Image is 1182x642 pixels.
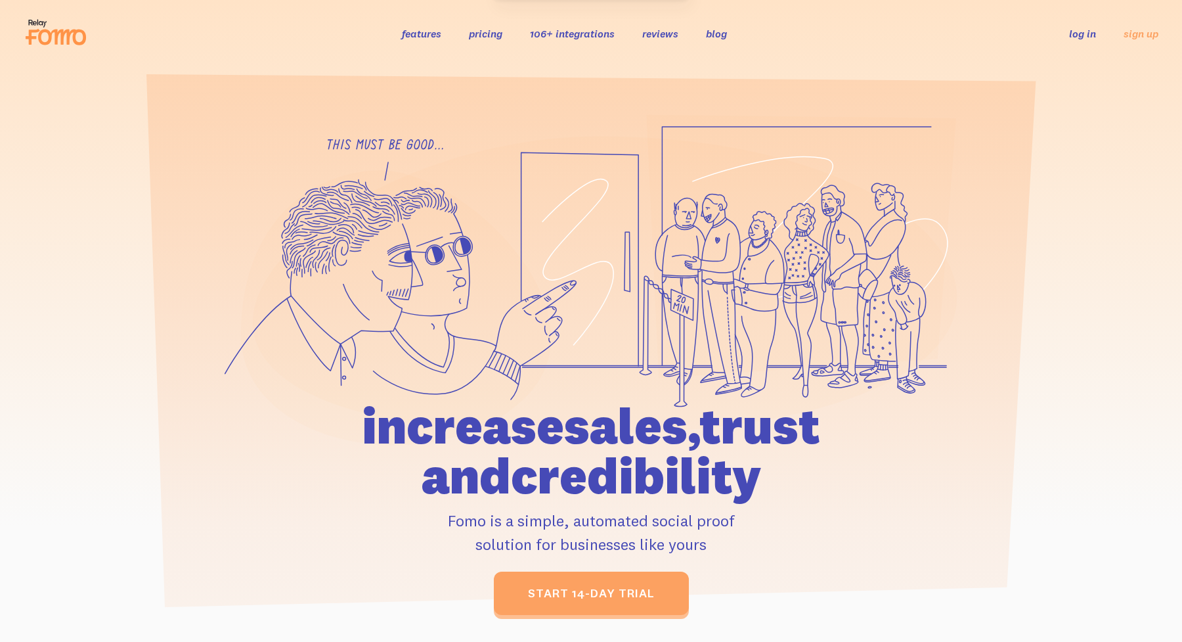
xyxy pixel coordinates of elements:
[287,509,895,556] p: Fomo is a simple, automated social proof solution for businesses like yours
[287,401,895,501] h1: increase sales, trust and credibility
[469,27,502,40] a: pricing
[1124,27,1158,41] a: sign up
[1069,27,1096,40] a: log in
[530,27,615,40] a: 106+ integrations
[706,27,727,40] a: blog
[642,27,678,40] a: reviews
[402,27,441,40] a: features
[494,572,689,615] a: start 14-day trial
